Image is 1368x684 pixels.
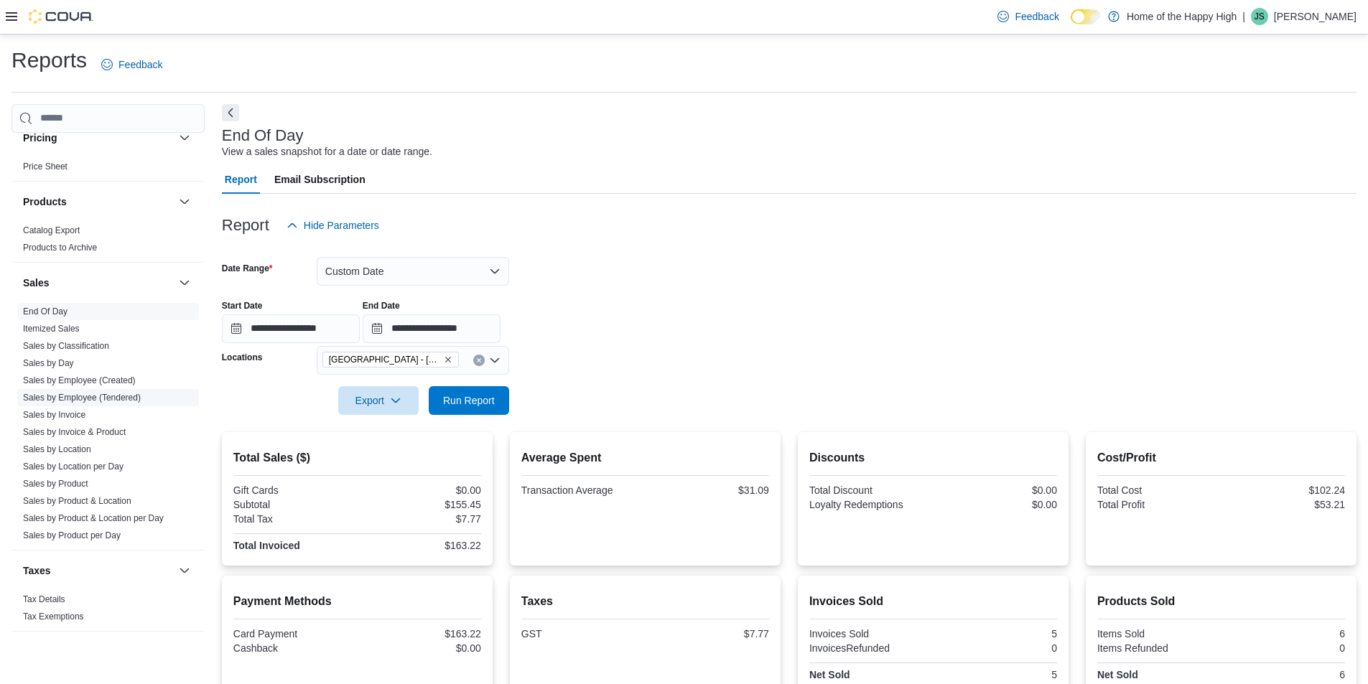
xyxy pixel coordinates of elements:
[23,530,121,541] span: Sales by Product per Day
[23,242,97,253] span: Products to Archive
[11,46,87,75] h1: Reports
[1242,8,1245,25] p: |
[11,158,205,181] div: Pricing
[222,217,269,234] h3: Report
[360,484,481,496] div: $0.00
[1097,484,1219,496] div: Total Cost
[222,127,304,144] h3: End Of Day
[233,499,355,510] div: Subtotal
[809,593,1057,610] h2: Invoices Sold
[23,341,109,351] a: Sales by Classification
[1224,628,1345,640] div: 6
[360,642,481,654] div: $0.00
[23,512,164,524] span: Sales by Product & Location per Day
[23,611,84,622] span: Tax Exemptions
[23,340,109,352] span: Sales by Classification
[1274,8,1357,25] p: [PERSON_NAME]
[23,131,173,145] button: Pricing
[1097,449,1345,467] h2: Cost/Profit
[233,449,481,467] h2: Total Sales ($)
[96,50,168,79] a: Feedback
[23,563,173,578] button: Taxes
[1071,24,1071,25] span: Dark Mode
[23,444,91,454] a: Sales by Location
[11,222,205,262] div: Products
[225,165,257,194] span: Report
[936,642,1057,654] div: 0
[936,669,1057,680] div: 5
[23,530,121,540] a: Sales by Product per Day
[233,513,355,525] div: Total Tax
[11,303,205,550] div: Sales
[1224,484,1345,496] div: $102.24
[23,161,68,172] span: Price Sheet
[23,324,80,334] a: Itemized Sales
[222,300,263,311] label: Start Date
[444,355,452,364] button: Remove Sherwood Park - Baseline Road - Fire & Flower from selection in this group
[23,195,67,209] h3: Products
[23,479,88,489] a: Sales by Product
[11,591,205,631] div: Taxes
[23,462,124,472] a: Sales by Location per Day
[23,306,68,317] span: End Of Day
[1224,669,1345,680] div: 6
[360,513,481,525] div: $7.77
[23,195,173,209] button: Products
[521,628,643,640] div: GST
[222,314,360,343] input: Press the down key to open a popover containing a calendar.
[347,386,410,415] span: Export
[23,495,131,507] span: Sales by Product & Location
[360,540,481,551] div: $163.22
[23,392,141,403] span: Sales by Employee (Tendered)
[233,593,481,610] h2: Payment Methods
[23,409,85,421] span: Sales by Invoice
[363,314,501,343] input: Press the down key to open a popover containing a calendar.
[23,594,65,605] span: Tax Details
[489,355,501,366] button: Open list of options
[23,161,68,172] a: Price Sheet
[360,628,481,640] div: $163.22
[1097,628,1219,640] div: Items Sold
[23,563,51,578] h3: Taxes
[222,352,263,363] label: Locations
[23,427,126,437] a: Sales by Invoice & Product
[1224,642,1345,654] div: 0
[1251,8,1268,25] div: Jack Sharp
[1015,9,1058,24] span: Feedback
[304,218,379,233] span: Hide Parameters
[1071,9,1101,24] input: Dark Mode
[233,642,355,654] div: Cashback
[809,628,931,640] div: Invoices Sold
[1224,499,1345,510] div: $53.21
[23,426,126,438] span: Sales by Invoice & Product
[281,211,385,240] button: Hide Parameters
[176,562,193,579] button: Taxes
[233,540,300,551] strong: Total Invoiced
[23,225,80,236] span: Catalog Export
[23,375,136,386] span: Sales by Employee (Created)
[317,257,509,286] button: Custom Date
[443,393,495,408] span: Run Report
[809,449,1057,467] h2: Discounts
[1097,642,1219,654] div: Items Refunded
[23,358,74,368] a: Sales by Day
[1127,8,1237,25] p: Home of the Happy High
[176,129,193,146] button: Pricing
[1255,8,1265,25] span: JS
[429,386,509,415] button: Run Report
[322,352,459,367] span: Sherwood Park - Baseline Road - Fire & Flower
[23,276,173,290] button: Sales
[809,484,931,496] div: Total Discount
[809,499,931,510] div: Loyalty Redemptions
[521,593,769,610] h2: Taxes
[473,355,485,366] button: Clear input
[233,628,355,640] div: Card Payment
[992,2,1064,31] a: Feedback
[23,461,124,472] span: Sales by Location per Day
[23,243,97,253] a: Products to Archive
[233,484,355,496] div: Gift Cards
[936,484,1057,496] div: $0.00
[809,669,850,680] strong: Net Sold
[936,628,1057,640] div: 5
[23,496,131,506] a: Sales by Product & Location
